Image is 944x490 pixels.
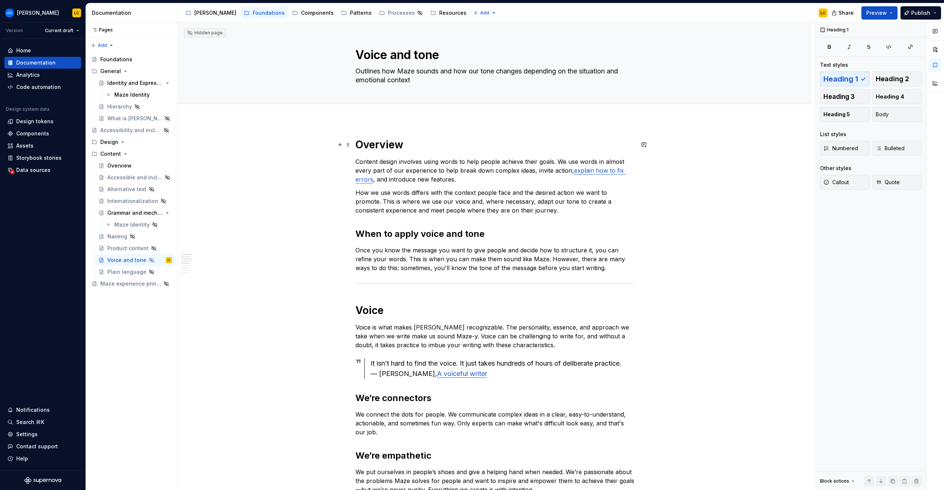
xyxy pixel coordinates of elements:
button: Heading 4 [872,89,922,104]
div: It isn’t hard to find the voice. It just takes hundreds of hours of deliberate practice. — [PERSO... [371,358,634,379]
div: Search ⌘K [16,418,44,426]
div: Processes [388,9,415,17]
a: Home [4,45,81,56]
div: Documentation [16,59,56,66]
button: Heading 2 [872,72,922,86]
a: What is [PERSON_NAME]? [96,113,175,124]
button: Heading 5 [820,107,870,122]
a: Alternative text [96,183,175,195]
a: Patterns [338,7,375,19]
div: Version [6,28,23,34]
a: Data sources [4,164,81,176]
a: Maze Identity [103,89,175,101]
div: Plain language [107,268,146,276]
div: What is [PERSON_NAME]? [107,115,162,122]
p: We connect the dots for people. We communicate complex ideas in a clear, easy-to-understand, acti... [355,410,634,436]
p: Content design involves using words to help people achieve their goals. We use words in almost ev... [355,157,634,184]
div: Page tree [88,54,175,290]
span: Quote [876,179,900,186]
div: Internationalization [107,197,158,205]
div: Home [16,47,31,54]
button: Contact support [4,441,81,452]
a: Processes [376,7,426,19]
h2: We’re connectors [355,392,634,404]
a: Grammar and mechanics [96,207,175,219]
div: Design system data [6,106,49,112]
a: Naming [96,231,175,242]
a: Supernova Logo [24,477,61,484]
div: Maze Identity [114,91,150,99]
div: [PERSON_NAME] [194,9,236,17]
button: Callout [820,175,870,190]
span: Share [839,9,854,17]
button: Preview [861,6,898,20]
button: Notifications [4,404,81,416]
div: Foundations [253,9,285,17]
div: Maze experience principles [100,280,161,287]
div: List styles [820,131,846,138]
a: Assets [4,140,81,152]
button: Body [872,107,922,122]
p: Voice is what makes [PERSON_NAME] recognizable. The personality, essence, and approach we take wh... [355,323,634,349]
div: Design [100,138,118,146]
p: How we use words differs with the context people face and the desired action we want to promote. ... [355,188,634,215]
div: Design [88,136,175,148]
h2: We’re empathetic [355,450,634,462]
a: Components [4,128,81,139]
div: Help [16,455,28,462]
a: Identity and Expression [96,77,175,89]
div: Components [16,130,49,137]
span: Heading 2 [876,75,909,83]
div: Other styles [820,165,851,172]
a: Foundations [88,54,175,65]
div: Grammar and mechanics [107,209,163,217]
a: Maze Identity [103,219,175,231]
textarea: Outlines how Maze sounds and how our tone changes depending on the situation and emotional context [354,65,633,86]
button: Search ⌘K [4,416,81,428]
div: Pages [88,27,113,33]
textarea: Voice and tone [354,46,633,64]
div: Voice and tone [107,256,146,264]
div: Components [301,9,334,17]
div: Content [100,150,121,158]
div: Content [88,148,175,160]
div: Overview [107,162,132,169]
div: Accessibility and inclusion [100,127,161,134]
div: LC [167,256,170,264]
a: Plain language [96,266,175,278]
div: Contact support [16,443,58,450]
div: Assets [16,142,34,149]
span: Heading 4 [876,93,904,100]
div: Accessible and inclusive language [107,174,162,181]
button: Add [88,40,116,51]
a: Code automation [4,81,81,93]
div: Analytics [16,71,40,79]
span: Heading 5 [823,111,850,118]
button: Heading 3 [820,89,870,104]
div: Alternative text [107,186,146,193]
a: Analytics [4,69,81,81]
div: Product content [107,245,149,252]
span: Publish [911,9,930,17]
h1: Voice [355,304,634,317]
a: Settings [4,428,81,440]
a: Hierarchy [96,101,175,113]
a: A voiceful writer [437,370,487,377]
span: Numbered [823,145,858,152]
span: Heading 3 [823,93,855,100]
span: Bulleted [876,145,905,152]
a: [PERSON_NAME] [183,7,239,19]
button: Publish [900,6,941,20]
h1: Overview [355,138,634,151]
p: Once you know the message you want to give people and decide how to structure it, you can refine ... [355,246,634,272]
a: Components [289,7,337,19]
a: Design tokens [4,115,81,127]
div: Data sources [16,166,51,174]
div: LC [820,10,826,16]
span: Body [876,111,889,118]
button: Numbered [820,141,870,156]
div: Identity and Expression [107,79,163,87]
button: Share [828,6,858,20]
span: Preview [866,9,887,17]
div: Page tree [183,6,469,20]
